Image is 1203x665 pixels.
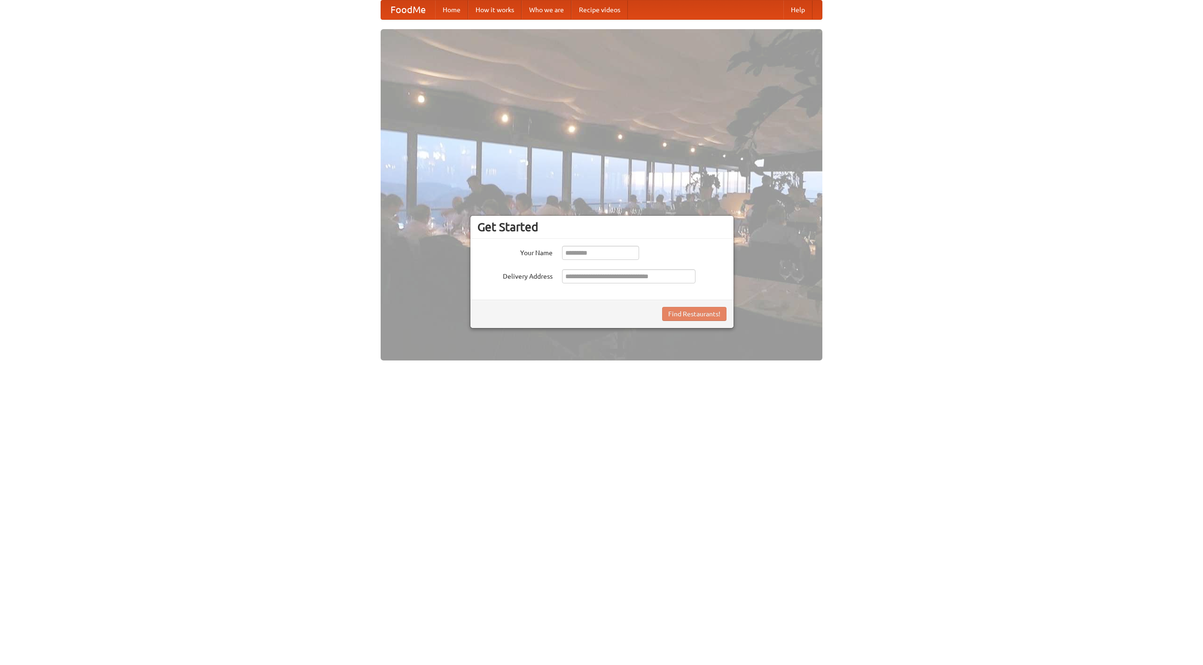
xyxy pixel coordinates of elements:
label: Your Name [477,246,553,258]
h3: Get Started [477,220,726,234]
a: Help [783,0,812,19]
a: Home [435,0,468,19]
a: Who we are [522,0,571,19]
a: Recipe videos [571,0,628,19]
a: FoodMe [381,0,435,19]
label: Delivery Address [477,269,553,281]
a: How it works [468,0,522,19]
button: Find Restaurants! [662,307,726,321]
